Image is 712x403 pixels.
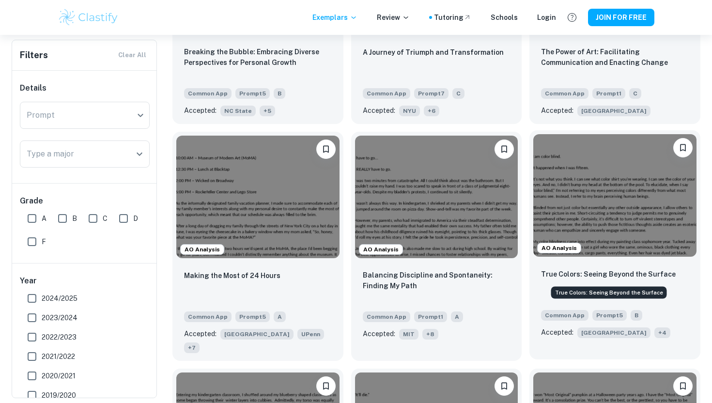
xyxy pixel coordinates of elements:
span: + 7 [184,342,200,353]
p: Exemplars [312,12,357,23]
p: Breaking the Bubble: Embracing Diverse Perspectives for Personal Growth [184,46,332,68]
img: undefined Common App example thumbnail: Balancing Discipline and Spontaneity: Fi [355,136,518,258]
span: Prompt 5 [235,88,270,99]
span: Common App [363,311,410,322]
img: Clastify logo [58,8,119,27]
span: A [451,311,463,322]
span: C [629,88,641,99]
h6: Filters [20,48,48,62]
span: B [631,310,642,321]
span: 2022/2023 [42,332,77,342]
button: Please log in to bookmark exemplars [316,376,336,396]
div: True Colors: Seeing Beyond the Surface [551,287,667,299]
span: + 8 [422,329,438,340]
a: AO AnalysisPlease log in to bookmark exemplarsTrue Colors: Seeing Beyond the SurfaceCommon AppPro... [529,132,700,360]
p: Accepted: [184,328,217,339]
span: C [452,88,464,99]
button: Open [133,147,146,161]
span: [GEOGRAPHIC_DATA] [577,327,650,338]
a: Login [537,12,556,23]
span: 2023/2024 [42,312,77,323]
button: Please log in to bookmark exemplars [495,376,514,396]
button: Please log in to bookmark exemplars [495,139,514,159]
span: 2021/2022 [42,351,75,362]
span: NYU [399,106,420,116]
a: Tutoring [434,12,471,23]
span: Common App [363,88,410,99]
span: NC State [220,106,256,116]
span: B [72,213,77,224]
a: AO AnalysisPlease log in to bookmark exemplarsBalancing Discipline and Spontaneity: Finding My Pa... [351,132,522,360]
h6: Year [20,275,150,287]
a: Schools [491,12,518,23]
button: Please log in to bookmark exemplars [316,139,336,159]
p: Accepted: [363,328,395,339]
span: F [42,236,46,247]
span: 2019/2020 [42,390,76,401]
span: MIT [399,329,418,340]
span: Common App [541,88,588,99]
p: Making the Most of 24 Hours [184,270,280,281]
button: JOIN FOR FREE [588,9,654,26]
span: Common App [184,88,232,99]
span: UPenn [297,329,324,340]
span: AO Analysis [359,245,402,254]
span: + 4 [654,327,670,338]
span: Common App [184,311,232,322]
span: [GEOGRAPHIC_DATA] [577,106,650,116]
span: Prompt 5 [592,310,627,321]
span: 2024/2025 [42,293,77,304]
h6: Details [20,82,150,94]
p: True Colors: Seeing Beyond the Surface [541,269,676,279]
img: undefined Common App example thumbnail: True Colors: Seeing Beyond the Surface [533,134,697,256]
p: The Power of Art: Facilitating Communication and Enacting Change [541,46,689,68]
span: B [274,88,285,99]
p: Balancing Discipline and Spontaneity: Finding My Path [363,270,511,291]
button: Please log in to bookmark exemplars [673,376,693,396]
span: Common App [541,310,588,321]
span: Prompt 1 [592,88,625,99]
span: A [274,311,286,322]
p: Accepted: [541,327,573,338]
p: Accepted: [184,105,217,116]
span: Prompt 7 [414,88,449,99]
span: 2020/2021 [42,371,76,381]
p: Accepted: [363,105,395,116]
span: + 6 [424,106,439,116]
span: C [103,213,108,224]
p: Review [377,12,410,23]
span: + 5 [260,106,275,116]
a: AO AnalysisPlease log in to bookmark exemplarsMaking the Most of 24 HoursCommon AppPrompt5AAccept... [172,132,343,360]
p: Accepted: [541,105,573,116]
span: [GEOGRAPHIC_DATA] [220,329,294,340]
span: A [42,213,46,224]
button: Please log in to bookmark exemplars [673,138,693,157]
span: D [133,213,138,224]
img: undefined Common App example thumbnail: Making the Most of 24 Hours [176,136,340,258]
button: Help and Feedback [564,9,580,26]
span: Prompt 5 [235,311,270,322]
span: AO Analysis [181,245,224,254]
span: Prompt 1 [414,311,447,322]
p: A Journey of Triumph and Transformation [363,47,504,58]
span: AO Analysis [538,244,581,252]
h6: Grade [20,195,150,207]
